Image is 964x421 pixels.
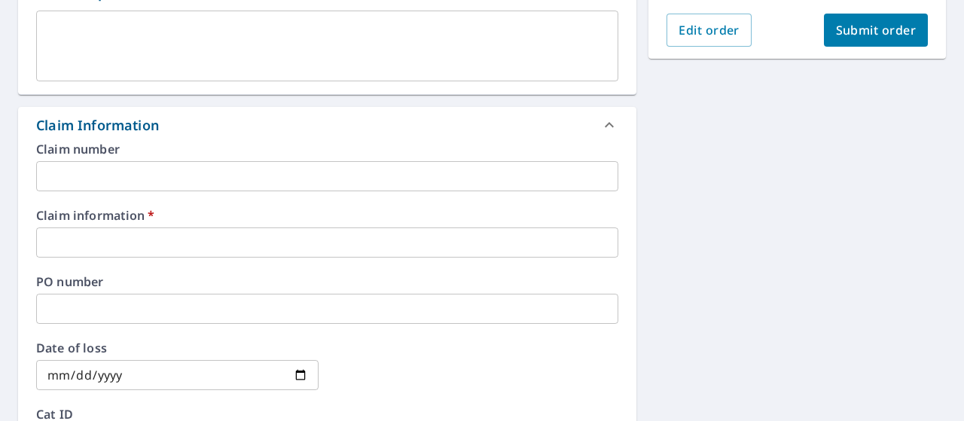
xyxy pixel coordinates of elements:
div: Claim Information [36,115,159,136]
span: Submit order [836,22,917,38]
label: Claim number [36,143,618,155]
label: PO number [36,276,618,288]
button: Edit order [667,14,752,47]
label: Date of loss [36,342,319,354]
div: Claim Information [18,107,636,143]
label: Claim information [36,209,618,221]
button: Submit order [824,14,929,47]
span: Edit order [679,22,740,38]
label: Cat ID [36,408,618,420]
